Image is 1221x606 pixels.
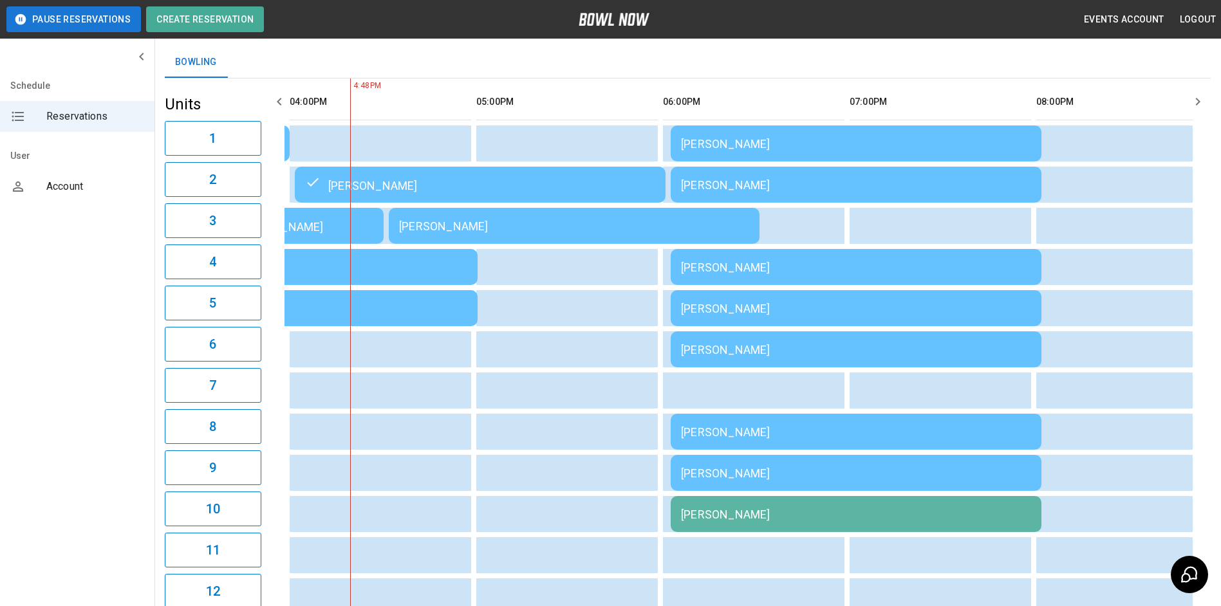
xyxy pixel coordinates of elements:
h6: 10 [206,499,220,519]
button: 2 [165,162,261,197]
button: 7 [165,368,261,403]
button: 10 [165,491,261,526]
button: Logout [1175,8,1221,32]
div: [PERSON_NAME] [681,508,1031,521]
div: [PERSON_NAME] [681,343,1031,356]
div: [PERSON_NAME] [681,178,1031,192]
h6: 6 [209,334,216,354]
div: [PERSON_NAME] [681,261,1031,274]
div: [PERSON_NAME] [681,425,1031,439]
span: 4:48PM [350,80,353,93]
button: 6 [165,327,261,362]
h6: 1 [209,128,216,149]
div: [PERSON_NAME] [681,466,1031,480]
div: [PERSON_NAME] [211,218,373,234]
button: 1 [165,121,261,156]
h5: Units [165,94,261,115]
h6: 3 [209,210,216,231]
button: 3 [165,203,261,238]
span: Account [46,179,144,194]
h6: 8 [209,416,216,437]
div: [PERSON_NAME] [117,259,467,275]
img: logo [579,13,649,26]
button: Create Reservation [146,6,264,32]
button: 5 [165,286,261,320]
button: Events Account [1079,8,1170,32]
h6: 5 [209,293,216,313]
button: 11 [165,533,261,567]
button: Pause Reservations [6,6,141,32]
span: Reservations [46,109,144,124]
div: [PERSON_NAME] [681,302,1031,315]
button: Bowling [165,47,227,78]
button: 8 [165,409,261,444]
div: inventory tabs [165,47,1211,78]
div: [PERSON_NAME] [399,219,749,233]
h6: 12 [206,581,220,601]
button: 4 [165,244,261,279]
div: [PERSON_NAME] [681,137,1031,151]
h6: 7 [209,375,216,396]
h6: 11 [206,540,220,560]
button: 9 [165,450,261,485]
h6: 2 [209,169,216,190]
div: [PERSON_NAME] [117,300,467,316]
div: [PERSON_NAME] [305,177,655,192]
h6: 9 [209,457,216,478]
h6: 4 [209,252,216,272]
